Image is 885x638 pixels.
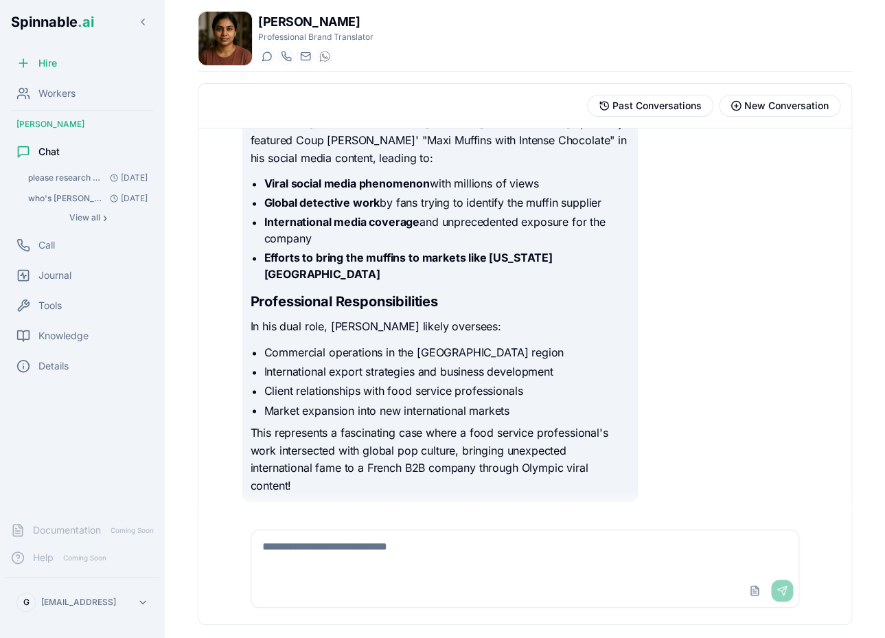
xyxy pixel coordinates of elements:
[78,14,94,30] span: .ai
[264,344,630,361] li: Commercial operations in the [GEOGRAPHIC_DATA] region
[38,359,69,373] span: Details
[38,238,55,252] span: Call
[28,172,104,183] span: please research who's mathieu giquel: I'll research who Mathieu Giquel is for you. Let me use my ...
[264,363,630,380] li: International export strategies and business development
[11,14,94,30] span: Spinnable
[38,56,57,70] span: Hire
[38,299,62,312] span: Tools
[22,189,154,208] button: Open conversation: who's sebastiao assuncao
[277,48,294,65] button: Start a call with Olivia da Silva
[104,172,148,183] span: [DATE]
[11,589,154,616] button: G[EMAIL_ADDRESS]
[264,383,630,399] li: Client relationships with food service professionals
[251,292,630,311] h2: Professional Responsibilities
[587,95,713,117] button: View past conversations
[5,113,159,135] div: [PERSON_NAME]
[264,194,630,211] li: by fans trying to identify the muffin supplier
[251,318,630,336] p: In his dual role, [PERSON_NAME] likely oversees:
[319,51,330,62] img: WhatsApp
[38,269,71,282] span: Journal
[264,175,630,192] li: with millions of views
[106,524,158,537] span: Coming Soon
[316,48,332,65] button: WhatsApp
[612,99,702,113] span: Past Conversations
[198,12,252,65] img: Olivia da Silva
[38,87,76,100] span: Workers
[251,98,623,130] strong: chocolate muffins became a viral TikTok sensation
[104,193,148,204] span: [DATE]
[264,176,430,190] strong: Viral social media phenomenon
[28,193,104,204] span: who's sebastiao assuncao: I'll search specifically for Sebastião Assunção who is a student at IST...
[264,402,630,418] li: Market expansion into new international markets
[264,215,420,229] strong: International media coverage
[719,95,840,117] button: Start new conversation
[251,424,630,494] p: This represents a fascinating case where a food service professional's work intersected with glob...
[23,597,30,608] span: G
[744,99,829,113] span: New Conversation
[59,551,111,565] span: Coming Soon
[38,329,89,343] span: Knowledge
[297,48,313,65] button: Send email to olivia.da.silva@getspinnable.ai
[258,12,373,32] h1: [PERSON_NAME]
[264,251,553,281] strong: Efforts to bring the muffins to markets like [US_STATE][GEOGRAPHIC_DATA]
[264,196,380,209] strong: Global detective work
[479,116,571,130] strong: [PERSON_NAME]
[22,209,154,226] button: Show all conversations
[33,551,54,565] span: Help
[103,212,107,223] span: ›
[258,32,373,43] p: Professional Brand Translator
[258,48,275,65] button: Start a chat with Olivia da Silva
[38,145,60,159] span: Chat
[33,523,101,537] span: Documentation
[264,214,630,247] li: and unprecedented exposure for the company
[69,212,100,223] span: View all
[22,168,154,187] button: Open conversation: please research who's mathieu giquel
[41,597,116,608] p: [EMAIL_ADDRESS]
